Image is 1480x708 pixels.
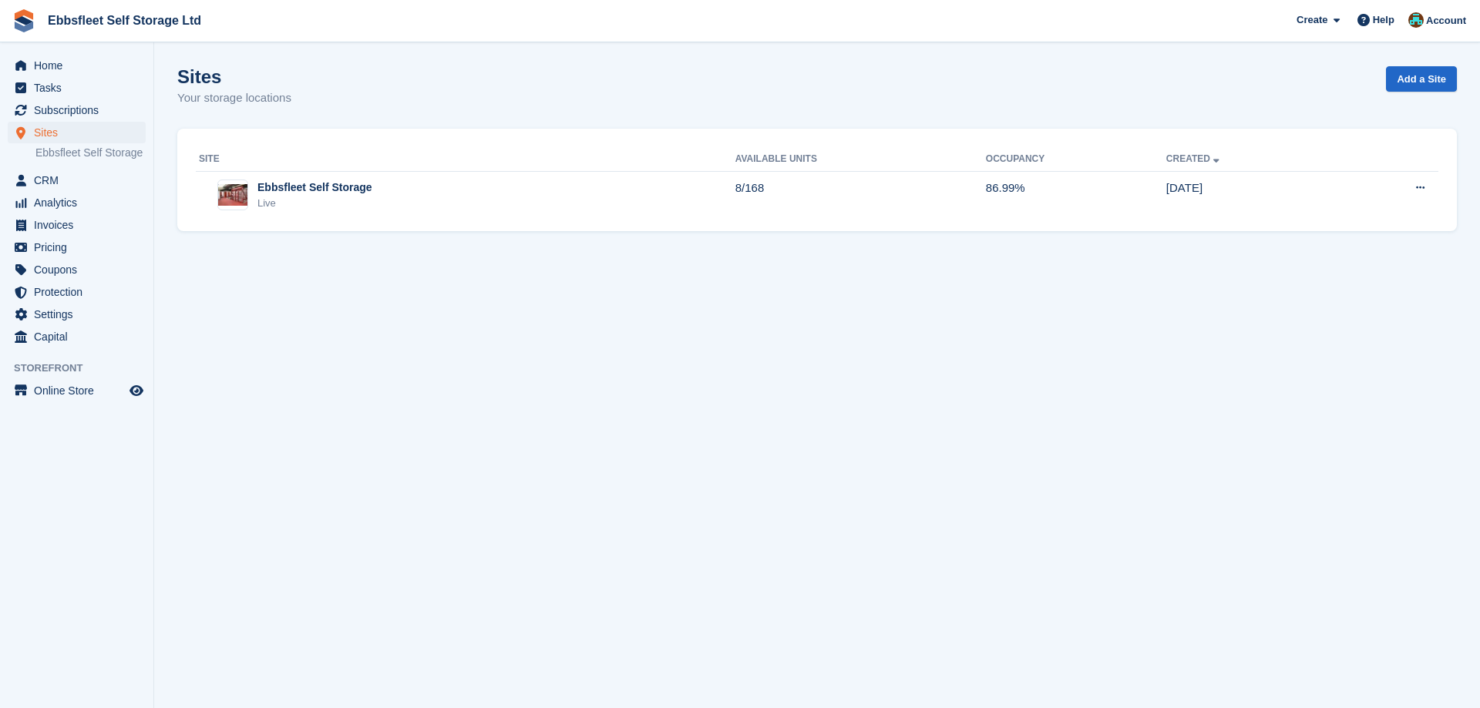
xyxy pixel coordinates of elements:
span: Pricing [34,237,126,258]
a: menu [8,169,146,191]
th: Available Units [735,147,986,172]
img: stora-icon-8386f47178a22dfd0bd8f6a31ec36ba5ce8667c1dd55bd0f319d3a0aa187defe.svg [12,9,35,32]
p: Your storage locations [177,89,291,107]
td: [DATE] [1166,171,1339,219]
a: Ebbsfleet Self Storage [35,146,146,160]
span: CRM [34,169,126,191]
span: Coupons [34,259,126,280]
th: Site [196,147,735,172]
td: 86.99% [986,171,1166,219]
span: Tasks [34,77,126,99]
img: Image of Ebbsfleet Self Storage site [218,184,247,206]
span: Sites [34,122,126,143]
a: menu [8,380,146,401]
h1: Sites [177,66,291,87]
a: Add a Site [1386,66,1457,92]
a: Preview store [127,381,146,400]
a: menu [8,77,146,99]
span: Online Store [34,380,126,401]
a: Ebbsfleet Self Storage Ltd [42,8,207,33]
span: Storefront [14,361,153,376]
span: Account [1426,13,1466,29]
img: George Spring [1408,12,1424,28]
div: Live [257,196,372,211]
span: Home [34,55,126,76]
span: Invoices [34,214,126,236]
span: Analytics [34,192,126,213]
a: menu [8,99,146,121]
span: Subscriptions [34,99,126,121]
a: menu [8,192,146,213]
span: Settings [34,304,126,325]
a: menu [8,214,146,236]
span: Capital [34,326,126,347]
a: menu [8,326,146,347]
a: menu [8,304,146,325]
a: menu [8,55,146,76]
td: 8/168 [735,171,986,219]
a: Created [1166,153,1223,164]
span: Protection [34,281,126,303]
span: Help [1373,12,1394,28]
a: menu [8,281,146,303]
th: Occupancy [986,147,1166,172]
div: Ebbsfleet Self Storage [257,180,372,196]
span: Create [1297,12,1327,28]
a: menu [8,237,146,258]
a: menu [8,259,146,280]
a: menu [8,122,146,143]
